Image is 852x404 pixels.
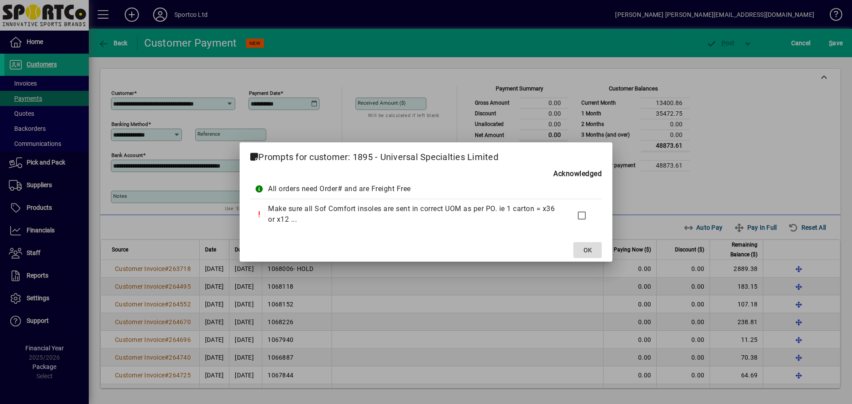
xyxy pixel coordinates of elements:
[268,184,561,194] div: All orders need Order# and are Freight Free
[573,242,602,258] button: OK
[268,204,561,225] div: Make sure all Sof Comfort insoles are sent in correct UOM as per PO. ie 1 carton = x36 or x12 ...
[584,246,592,255] span: OK
[553,169,602,179] b: Acknowledged
[240,142,612,168] h2: Prompts for customer: 1895 - Universal Specialties Limited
